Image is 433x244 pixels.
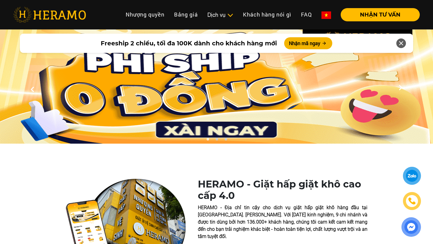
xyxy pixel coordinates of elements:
button: Nhận mã ngay [284,37,332,49]
p: HERAMO - Địa chỉ tin cậy cho dịch vụ giặt hấp giặt khô hàng đầu tại [GEOGRAPHIC_DATA]. [PERSON_NA... [198,204,367,240]
a: Bảng giá [169,8,203,21]
a: Nhượng quyền [121,8,169,21]
a: FAQ [296,8,317,21]
a: Khách hàng nói gì [238,8,296,21]
img: vn-flag.png [321,11,331,19]
img: heramo-logo.png [13,7,86,23]
h1: HERAMO - Giặt hấp giặt khô cao cấp 4.0 [198,178,367,202]
button: 3 [223,138,229,144]
button: 2 [213,138,220,144]
button: 1 [204,138,210,144]
span: Freeship 2 chiều, tối đa 100K dành cho khách hàng mới [101,39,277,48]
img: subToggleIcon [227,12,233,18]
button: NHẬN TƯ VẤN [341,8,420,21]
div: Dịch vụ [207,11,233,19]
a: phone-icon [404,193,420,209]
a: NHẬN TƯ VẤN [336,12,420,17]
img: phone-icon [408,197,416,205]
